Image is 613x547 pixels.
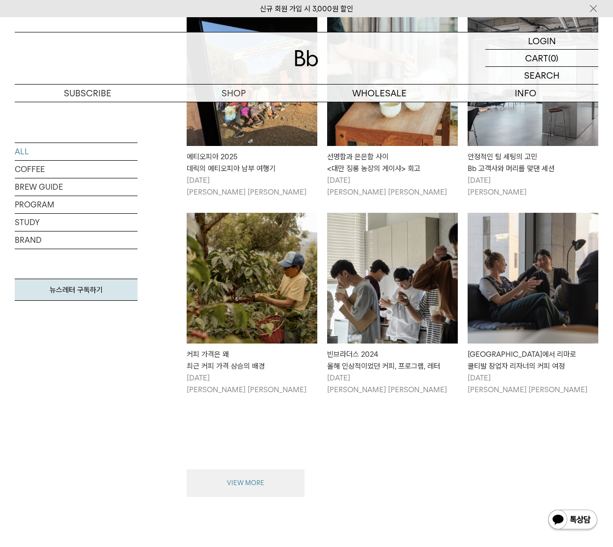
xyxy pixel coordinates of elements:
a: 뉴스레터 구독하기 [15,279,138,301]
p: WHOLESALE [306,85,452,102]
p: SEARCH [524,67,559,84]
a: 빈브라더스 2024올해 인상적이었던 커피, 프로그램, 레터 빈브라더스 2024올해 인상적이었던 커피, 프로그램, 레터 [DATE][PERSON_NAME] [PERSON_NAME] [327,213,458,396]
p: [DATE] [PERSON_NAME] [468,174,598,198]
img: 빈브라더스 2024올해 인상적이었던 커피, 프로그램, 레터 [327,213,458,344]
a: BREW GUIDE [15,178,138,196]
a: 신규 회원 가입 시 3,000원 할인 [260,4,353,13]
p: LOGIN [528,32,556,49]
p: [DATE] [PERSON_NAME] [PERSON_NAME] [327,174,458,198]
a: SUBSCRIBE [15,85,161,102]
a: LOGIN [485,32,598,50]
div: 안정적인 팀 세팅의 고민 Bb 고객사와 머리를 맞댄 세션 [468,151,598,174]
a: STUDY [15,214,138,231]
p: (0) [548,50,558,66]
a: ALL [15,143,138,160]
div: 선명함과 은은함 사이 <대만 징롱 농장의 게이샤> 회고 [327,151,458,174]
a: PROGRAM [15,196,138,213]
a: 커피 가격은 왜최근 커피 가격 상승의 배경 커피 가격은 왜최근 커피 가격 상승의 배경 [DATE][PERSON_NAME] [PERSON_NAME] [187,213,317,396]
p: INFO [452,85,598,102]
a: 안정적인 팀 세팅의 고민 Bb 고객사와 머리를 맞댄 세션 안정적인 팀 세팅의 고민Bb 고객사와 머리를 맞댄 세션 [DATE][PERSON_NAME] [468,15,598,198]
a: 암스테르담에서 리마로쿨티발 창업자 리자너의 커피 여정 [GEOGRAPHIC_DATA]에서 리마로쿨티발 창업자 리자너의 커피 여정 [DATE][PERSON_NAME] [PERS... [468,213,598,396]
img: 암스테르담에서 리마로쿨티발 창업자 리자너의 커피 여정 [468,213,598,344]
a: CART (0) [485,50,598,67]
p: [DATE] [PERSON_NAME] [PERSON_NAME] [187,174,317,198]
a: 에티오피아 2025데릭의 에티오피아 남부 여행기 에티오피아 2025데릭의 에티오피아 남부 여행기 [DATE][PERSON_NAME] [PERSON_NAME] [187,15,317,198]
button: VIEW MORE [187,469,305,497]
p: [DATE] [PERSON_NAME] [PERSON_NAME] [327,372,458,396]
a: SHOP [161,85,306,102]
a: BRAND [15,231,138,249]
a: COFFEE [15,161,138,178]
img: 로고 [295,50,318,66]
p: CART [525,50,548,66]
div: [GEOGRAPHIC_DATA]에서 리마로 쿨티발 창업자 리자너의 커피 여정 [468,348,598,372]
p: [DATE] [PERSON_NAME] [PERSON_NAME] [468,372,598,396]
div: 커피 가격은 왜 최근 커피 가격 상승의 배경 [187,348,317,372]
div: 에티오피아 2025 데릭의 에티오피아 남부 여행기 [187,151,317,174]
p: [DATE] [PERSON_NAME] [PERSON_NAME] [187,372,317,396]
div: 빈브라더스 2024 올해 인상적이었던 커피, 프로그램, 레터 [327,348,458,372]
a: 선명함과 은은함 사이 <대만 징롱 농장의 게이샤> 회고 선명함과 은은함 사이<대만 징롱 농장의 게이샤> 회고 [DATE][PERSON_NAME] [PERSON_NAME] [327,15,458,198]
img: 카카오톡 채널 1:1 채팅 버튼 [547,509,598,532]
img: 커피 가격은 왜최근 커피 가격 상승의 배경 [187,213,317,344]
